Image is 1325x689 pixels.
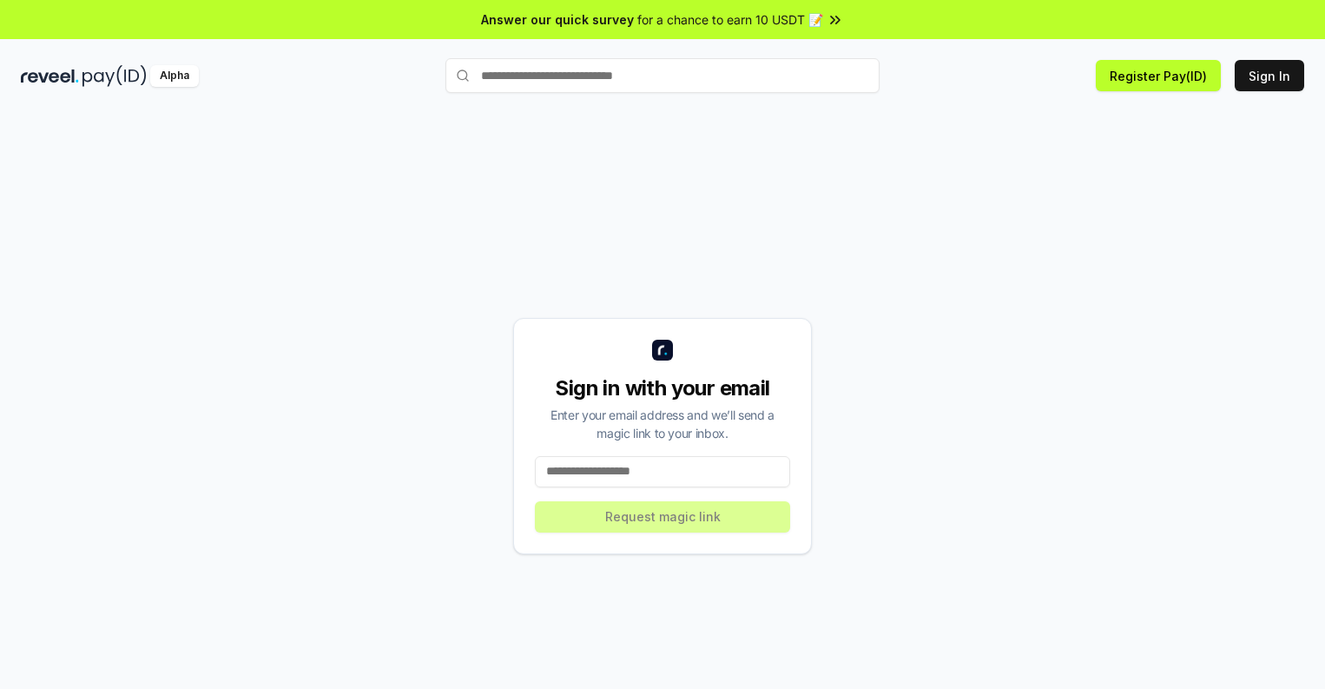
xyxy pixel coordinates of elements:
div: Sign in with your email [535,374,790,402]
button: Register Pay(ID) [1096,60,1221,91]
img: reveel_dark [21,65,79,87]
span: Answer our quick survey [481,10,634,29]
span: for a chance to earn 10 USDT 📝 [637,10,823,29]
img: logo_small [652,340,673,361]
div: Alpha [150,65,199,87]
img: pay_id [82,65,147,87]
div: Enter your email address and we’ll send a magic link to your inbox. [535,406,790,442]
button: Sign In [1235,60,1304,91]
